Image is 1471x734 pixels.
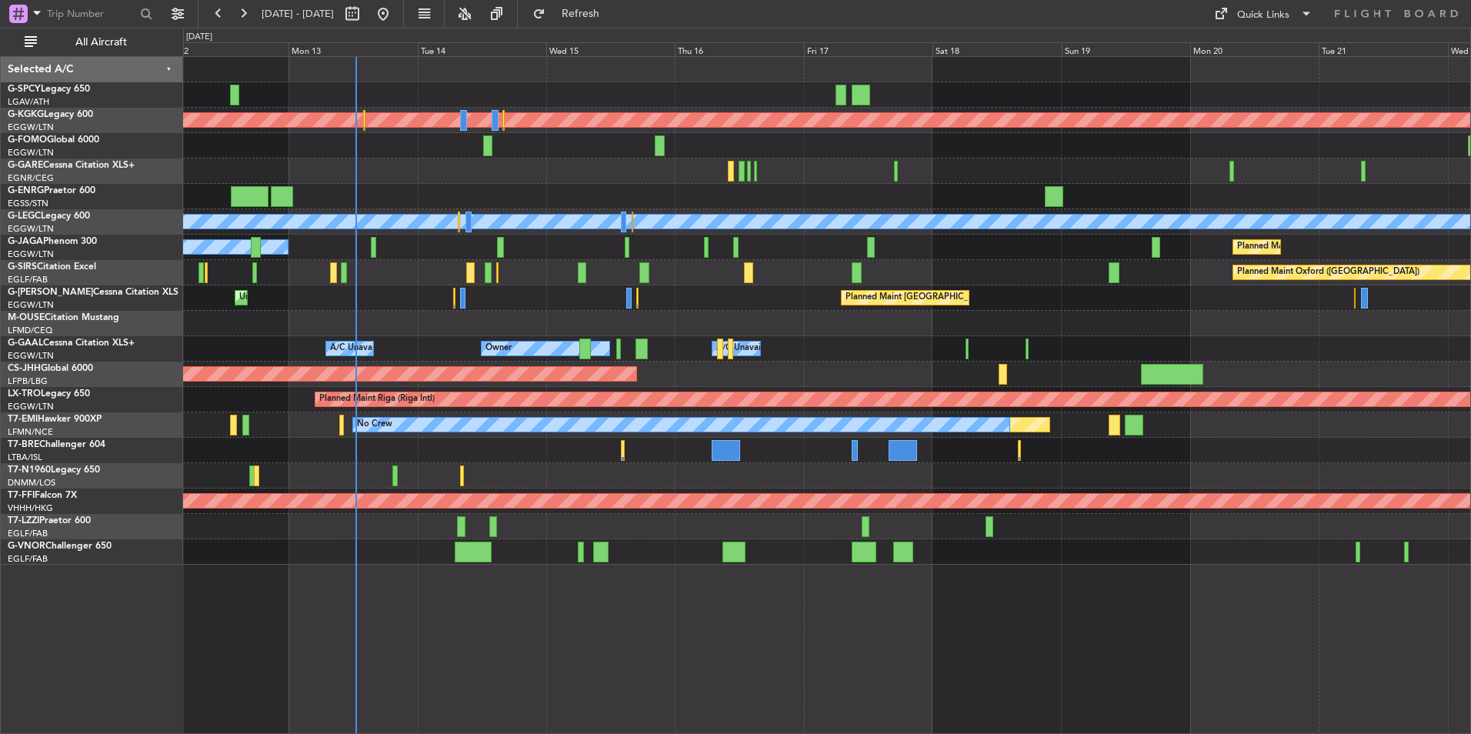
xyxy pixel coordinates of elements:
a: G-VNORChallenger 650 [8,542,112,551]
div: Thu 16 [675,42,803,56]
span: LX-TRO [8,389,41,399]
a: EGLF/FAB [8,528,48,539]
span: All Aircraft [40,37,162,48]
span: G-GAAL [8,339,43,348]
div: Mon 13 [289,42,417,56]
a: EGGW/LTN [8,249,54,260]
a: EGLF/FAB [8,274,48,285]
a: EGGW/LTN [8,122,54,133]
div: Planned Maint Riga (Riga Intl) [319,388,435,411]
a: G-JAGAPhenom 300 [8,237,97,246]
div: Sun 12 [160,42,289,56]
button: Quick Links [1206,2,1320,26]
div: Quick Links [1237,8,1289,23]
a: T7-EMIHawker 900XP [8,415,102,424]
span: T7-EMI [8,415,38,424]
span: G-GARE [8,161,43,170]
span: G-JAGA [8,237,43,246]
div: No Crew [357,413,392,436]
span: G-ENRG [8,186,44,195]
a: EGSS/STN [8,198,48,209]
a: CS-JHHGlobal 6000 [8,364,93,373]
span: G-KGKG [8,110,44,119]
a: G-GAALCessna Citation XLS+ [8,339,135,348]
div: Owner [485,337,512,360]
a: VHHH/HKG [8,502,53,514]
a: T7-LZZIPraetor 600 [8,516,91,525]
a: LX-TROLegacy 650 [8,389,90,399]
span: G-[PERSON_NAME] [8,288,93,297]
input: Trip Number [47,2,135,25]
div: Planned Maint [GEOGRAPHIC_DATA] ([GEOGRAPHIC_DATA]) [846,286,1088,309]
a: EGGW/LTN [8,223,54,235]
span: G-FOMO [8,135,47,145]
span: G-LEGC [8,212,41,221]
div: Wed 15 [546,42,675,56]
div: Mon 20 [1190,42,1319,56]
a: LFPB/LBG [8,375,48,387]
span: T7-BRE [8,440,39,449]
span: G-SIRS [8,262,37,272]
a: G-SPCYLegacy 650 [8,85,90,94]
a: LTBA/ISL [8,452,42,463]
button: All Aircraft [17,30,167,55]
a: G-GARECessna Citation XLS+ [8,161,135,170]
div: Sun 19 [1062,42,1190,56]
span: T7-LZZI [8,516,39,525]
a: LGAV/ATH [8,96,49,108]
a: G-[PERSON_NAME]Cessna Citation XLS [8,288,178,297]
span: T7-FFI [8,491,35,500]
span: T7-N1960 [8,465,51,475]
div: Planned Maint Oxford ([GEOGRAPHIC_DATA]) [1237,261,1419,284]
a: LFMD/CEQ [8,325,52,336]
span: CS-JHH [8,364,41,373]
a: EGGW/LTN [8,299,54,311]
a: EGGW/LTN [8,401,54,412]
div: Tue 14 [418,42,546,56]
a: EGGW/LTN [8,147,54,158]
div: A/C Unavailable [716,337,780,360]
a: DNMM/LOS [8,477,55,489]
a: G-FOMOGlobal 6000 [8,135,99,145]
div: Sat 18 [932,42,1061,56]
span: G-SPCY [8,85,41,94]
a: M-OUSECitation Mustang [8,313,119,322]
a: G-ENRGPraetor 600 [8,186,95,195]
div: [DATE] [186,31,212,44]
span: [DATE] - [DATE] [262,7,334,21]
a: T7-FFIFalcon 7X [8,491,77,500]
a: T7-N1960Legacy 650 [8,465,100,475]
span: Refresh [549,8,613,19]
button: Refresh [525,2,618,26]
a: T7-BREChallenger 604 [8,440,105,449]
span: M-OUSE [8,313,45,322]
a: EGNR/CEG [8,172,54,184]
a: EGLF/FAB [8,553,48,565]
a: G-SIRSCitation Excel [8,262,96,272]
span: G-VNOR [8,542,45,551]
a: G-KGKGLegacy 600 [8,110,93,119]
div: Tue 21 [1319,42,1447,56]
a: EGGW/LTN [8,350,54,362]
div: Fri 17 [804,42,932,56]
div: A/C Unavailable [330,337,394,360]
a: G-LEGCLegacy 600 [8,212,90,221]
a: LFMN/NCE [8,426,53,438]
div: Unplanned Maint [GEOGRAPHIC_DATA] ([GEOGRAPHIC_DATA]) [239,286,492,309]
